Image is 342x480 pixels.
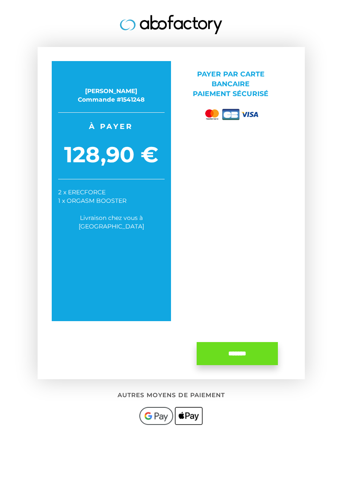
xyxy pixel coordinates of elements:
span: À payer [58,121,165,132]
img: cb.png [222,109,239,120]
img: visa.png [241,112,258,117]
h2: Autres moyens de paiement [17,392,325,398]
img: logo.jpg [120,15,222,34]
img: googlepay.png [139,407,173,425]
p: Payer par Carte bancaire [177,70,284,99]
div: Livraison chez vous à [GEOGRAPHIC_DATA] [58,214,165,231]
div: 2 x ERECFORCE 1 x ORGASM BOOSTER [58,188,165,205]
span: Paiement sécurisé [193,90,268,98]
img: mastercard.png [203,108,221,122]
span: 128,90 € [58,139,165,170]
img: applepay.png [175,407,203,425]
div: Commande #1541248 [58,95,165,104]
div: [PERSON_NAME] [58,87,165,95]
